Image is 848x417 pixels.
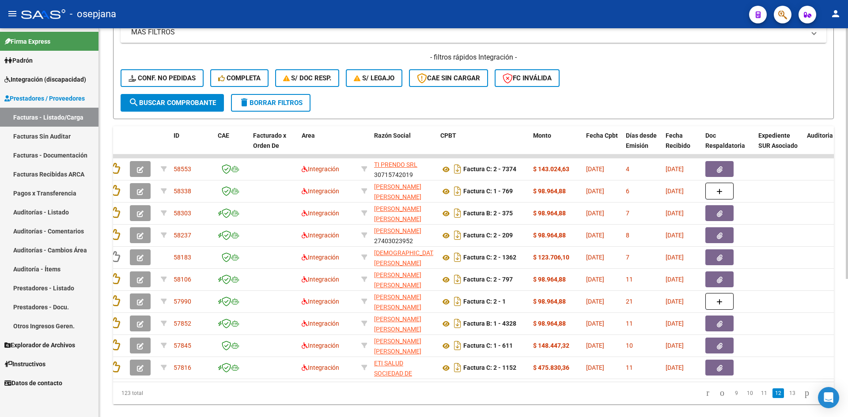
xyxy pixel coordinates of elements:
span: Doc Respaldatoria [705,132,745,149]
datatable-header-cell: Auditoria [803,126,845,165]
span: 57816 [174,364,191,371]
span: [PERSON_NAME] [PERSON_NAME] [374,183,421,200]
div: 27232845436 [374,314,433,333]
mat-expansion-panel-header: MAS FILTROS [121,22,826,43]
div: 27377562874 [374,204,433,222]
datatable-header-cell: CAE [214,126,250,165]
mat-panel-title: MAS FILTROS [131,27,805,37]
i: Descargar documento [452,162,463,176]
span: Padrón [4,56,33,65]
button: S/ Doc Resp. [275,69,340,87]
div: 27369933855 [374,248,433,267]
span: Area [302,132,315,139]
datatable-header-cell: Fecha Recibido [662,126,702,165]
button: S/ legajo [346,69,402,87]
datatable-header-cell: Facturado x Orden De [250,126,298,165]
div: 27385473139 [374,336,433,355]
i: Descargar documento [452,250,463,264]
span: Integración [302,298,339,305]
span: Conf. no pedidas [129,74,196,82]
span: ETI SALUD SOCIEDAD DE HECHO [374,360,412,387]
span: [DATE] [666,165,684,173]
button: Completa [210,69,269,87]
strong: Factura C: 2 - 797 [463,276,513,283]
span: [PERSON_NAME] [PERSON_NAME] [374,205,421,222]
span: [DATE] [586,254,604,261]
span: 57990 [174,298,191,305]
span: 58183 [174,254,191,261]
div: 27342130270 [374,270,433,289]
span: 57852 [174,320,191,327]
datatable-header-cell: ID [170,126,214,165]
span: [DATE] [666,298,684,305]
span: [PERSON_NAME] [374,227,421,234]
span: Integración [302,254,339,261]
strong: $ 143.024,63 [533,165,569,173]
span: TI PRENDO SRL [374,161,417,168]
i: Descargar documento [452,228,463,242]
span: 11 [626,364,633,371]
span: [DATE] [586,320,604,327]
span: [PERSON_NAME] [PERSON_NAME] [374,338,421,355]
span: [DATE] [666,276,684,283]
span: Integración [302,342,339,349]
i: Descargar documento [452,294,463,308]
datatable-header-cell: Razón Social [371,126,437,165]
div: 123 total [113,382,256,404]
mat-icon: delete [239,97,250,108]
span: Firma Express [4,37,50,46]
span: 58106 [174,276,191,283]
span: Explorador de Archivos [4,340,75,350]
button: Buscar Comprobante [121,94,224,112]
span: - osepjana [70,4,116,24]
strong: $ 98.964,88 [533,276,566,283]
datatable-header-cell: Días desde Emisión [622,126,662,165]
strong: $ 148.447,32 [533,342,569,349]
datatable-header-cell: Fecha Cpbt [583,126,622,165]
button: CAE SIN CARGAR [409,69,488,87]
span: Días desde Emisión [626,132,657,149]
span: S/ Doc Resp. [283,74,332,82]
span: Instructivos [4,359,45,369]
span: Integración (discapacidad) [4,75,86,84]
span: Integración [302,210,339,217]
mat-icon: search [129,97,139,108]
span: [DATE] [586,188,604,195]
a: go to last page [816,388,828,398]
span: 4 [626,165,629,173]
span: [DATE] [666,320,684,327]
div: 27403023952 [374,226,433,244]
span: 57845 [174,342,191,349]
span: [DATE] [666,232,684,239]
span: 7 [626,210,629,217]
span: Buscar Comprobante [129,99,216,107]
span: S/ legajo [354,74,394,82]
span: [DATE] [666,364,684,371]
strong: $ 98.964,88 [533,188,566,195]
button: FC Inválida [495,69,560,87]
strong: Factura C: 1 - 611 [463,342,513,349]
strong: Factura C: 2 - 1 [463,298,506,305]
a: 10 [744,388,756,398]
datatable-header-cell: Area [298,126,358,165]
span: Monto [533,132,551,139]
datatable-header-cell: Doc Respaldatoria [702,126,755,165]
li: page 11 [757,386,771,401]
span: 58338 [174,188,191,195]
strong: Factura B: 2 - 375 [463,210,513,217]
span: 58553 [174,165,191,173]
strong: Factura B: 1 - 4328 [463,320,516,327]
span: Expediente SUR Asociado [758,132,798,149]
span: 8 [626,232,629,239]
h4: - filtros rápidos Integración - [121,53,826,62]
span: [PERSON_NAME] [PERSON_NAME] [374,316,421,333]
span: [DATE] [586,276,604,283]
span: [DATE] [666,188,684,195]
mat-icon: menu [7,8,18,19]
li: page 10 [743,386,757,401]
strong: Factura C: 1 - 769 [463,188,513,195]
span: Borrar Filtros [239,99,303,107]
span: 6 [626,188,629,195]
span: [DATE] [586,364,604,371]
div: 30715456911 [374,358,433,377]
